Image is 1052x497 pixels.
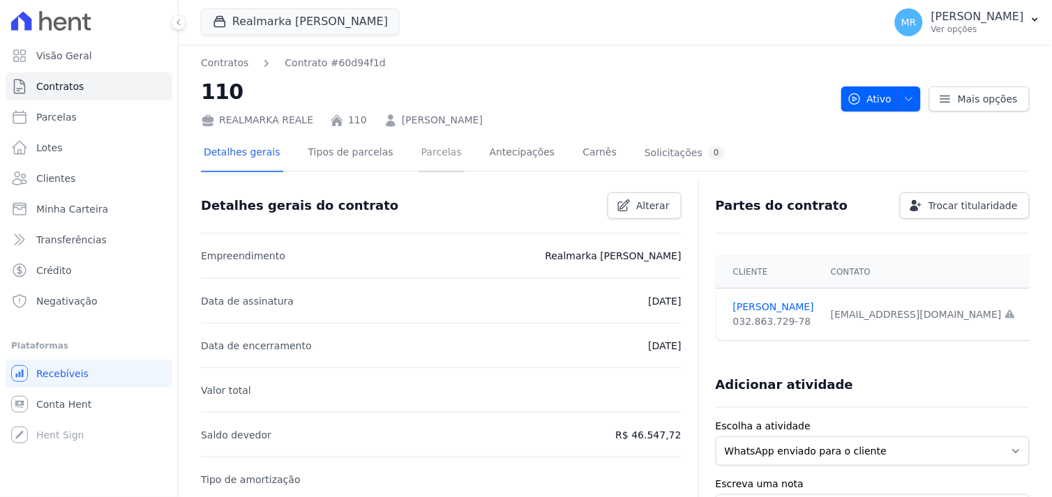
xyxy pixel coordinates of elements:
a: Solicitações0 [642,135,728,172]
p: Ver opções [931,24,1024,35]
a: Clientes [6,165,172,192]
p: [PERSON_NAME] [931,10,1024,24]
h2: 110 [201,76,830,107]
div: [EMAIL_ADDRESS][DOMAIN_NAME] [831,307,1016,322]
a: Minha Carteira [6,195,172,223]
a: Contratos [6,72,172,100]
p: Empreendimento [201,247,285,264]
span: Clientes [36,171,75,185]
h3: Detalhes gerais do contrato [201,197,398,214]
a: Conta Hent [6,390,172,418]
p: [DATE] [648,337,681,354]
p: Saldo devedor [201,427,271,443]
a: Lotes [6,134,172,162]
a: Contratos [201,56,248,70]
div: 0 [708,146,725,160]
button: MR [PERSON_NAME] Ver opções [884,3,1052,42]
span: Negativação [36,294,98,308]
a: Mais opções [929,86,1030,112]
p: Tipo de amortização [201,471,301,488]
a: Alterar [608,192,682,219]
label: Escreva uma nota [716,477,1030,491]
span: Ativo [848,86,892,112]
a: Visão Geral [6,42,172,70]
p: Data de assinatura [201,293,294,309]
a: Tipos de parcelas [306,135,396,172]
div: REALMARKA REALE [201,113,313,128]
p: Realmarka [PERSON_NAME] [545,247,681,264]
nav: Breadcrumb [201,56,830,70]
span: MR [901,17,917,27]
span: Contratos [36,79,84,93]
a: [PERSON_NAME] [733,300,814,314]
span: Minha Carteira [36,202,108,216]
a: Transferências [6,226,172,254]
a: Trocar titularidade [900,192,1030,219]
p: R$ 46.547,72 [615,427,681,443]
span: Alterar [636,199,670,213]
a: Crédito [6,257,172,284]
a: Detalhes gerais [201,135,283,172]
span: Lotes [36,141,63,155]
a: Negativação [6,287,172,315]
a: Carnês [580,135,619,172]
div: Plataformas [11,337,167,354]
span: Parcelas [36,110,77,124]
div: Solicitações [645,146,725,160]
h3: Partes do contrato [716,197,848,214]
a: Parcelas [6,103,172,131]
h3: Adicionar atividade [716,376,853,393]
th: Contato [822,256,1024,289]
button: Realmarka [PERSON_NAME] [201,8,400,35]
label: Escolha a atividade [716,419,1030,434]
a: 110 [348,113,367,128]
a: Antecipações [487,135,558,172]
a: Recebíveis [6,360,172,388]
span: Transferências [36,233,107,247]
a: Parcelas [419,135,465,172]
p: [DATE] [648,293,681,309]
span: Mais opções [958,92,1018,106]
th: Cliente [716,256,822,289]
span: Visão Geral [36,49,92,63]
span: Recebíveis [36,367,89,381]
div: 032.863.729-78 [733,314,814,329]
span: Conta Hent [36,397,91,411]
a: Contrato #60d94f1d [285,56,386,70]
p: Valor total [201,382,251,399]
a: [PERSON_NAME] [402,113,483,128]
p: Data de encerramento [201,337,312,354]
button: Ativo [841,86,922,112]
span: Trocar titularidade [929,199,1018,213]
span: Crédito [36,263,72,277]
nav: Breadcrumb [201,56,386,70]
